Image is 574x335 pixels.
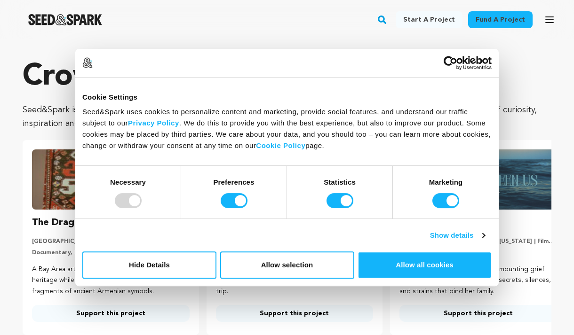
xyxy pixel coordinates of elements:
[32,149,190,210] img: The Dragon Under Our Feet image
[409,56,492,70] a: Usercentrics Cookiebot - opens in a new window
[28,14,102,25] a: Seed&Spark Homepage
[82,251,216,279] button: Hide Details
[324,178,356,186] strong: Statistics
[82,57,93,68] img: logo
[23,58,551,96] p: Crowdfunding that .
[399,305,557,322] a: Support this project
[32,305,190,322] a: Support this project
[256,141,305,149] a: Cookie Policy
[32,264,190,297] p: A Bay Area artist reconnects with her Armenian heritage while piecing together stained glass frag...
[220,251,354,279] button: Allow selection
[23,103,551,131] p: Seed&Spark is where creators and audiences work together to bring incredible new projects to life...
[82,106,492,151] div: Seed&Spark uses cookies to personalize content and marketing, provide social features, and unders...
[216,305,374,322] a: Support this project
[110,178,146,186] strong: Necessary
[429,178,463,186] strong: Marketing
[28,14,102,25] img: Seed&Spark Logo Dark Mode
[430,230,485,241] a: Show details
[32,238,190,245] p: [GEOGRAPHIC_DATA], [US_STATE] | Film Feature
[396,11,462,28] a: Start a project
[82,92,492,103] div: Cookie Settings
[32,215,161,230] h3: The Dragon Under Our Feet
[358,251,492,279] button: Allow all cookies
[32,249,190,257] p: Documentary, Experimental
[468,11,533,28] a: Fund a project
[128,119,179,127] a: Privacy Policy
[214,178,255,186] strong: Preferences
